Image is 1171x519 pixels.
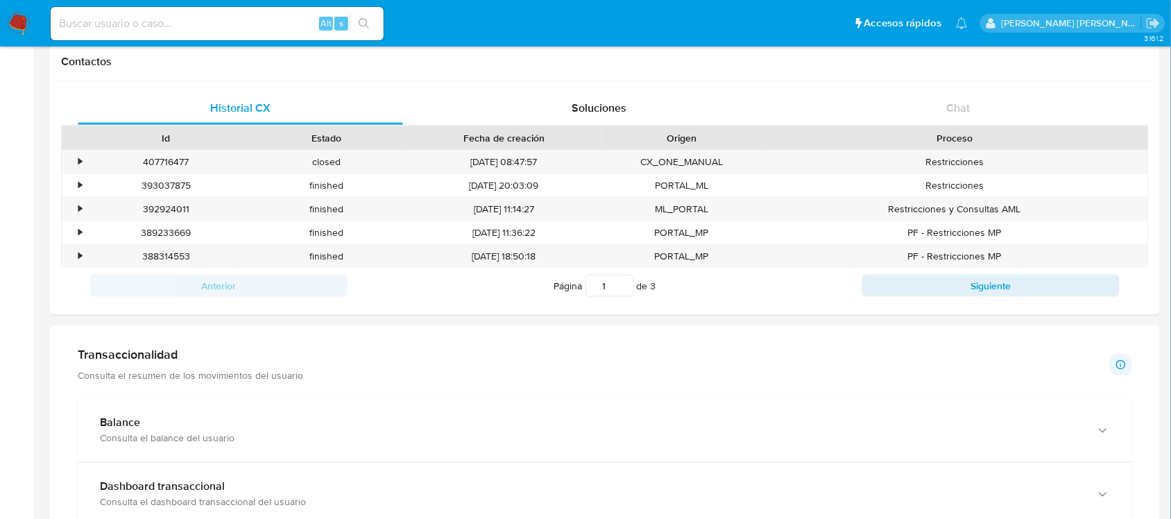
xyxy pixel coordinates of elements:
div: ML_PORTAL [601,198,762,221]
div: PF - Restricciones MP [762,221,1148,244]
p: emmanuel.vitiello@mercadolibre.com [1002,17,1142,30]
div: Restricciones y Consultas AML [762,198,1148,221]
div: finished [246,245,407,268]
span: Alt [320,17,332,30]
div: PORTAL_ML [601,174,762,197]
h1: Contactos [61,55,1149,69]
div: [DATE] 18:50:18 [407,245,602,268]
span: Página de [554,275,656,297]
button: search-icon [350,14,378,33]
div: 389233669 [86,221,246,244]
span: 3 [651,279,656,293]
div: [DATE] 08:47:57 [407,151,602,173]
div: Fecha de creación [416,131,592,145]
div: PORTAL_MP [601,245,762,268]
div: [DATE] 20:03:09 [407,174,602,197]
div: Proceso [771,131,1138,145]
div: finished [246,174,407,197]
div: Restricciones [762,174,1148,197]
div: PORTAL_MP [601,221,762,244]
a: Notificaciones [956,17,968,29]
div: Id [96,131,237,145]
div: CX_ONE_MANUAL [601,151,762,173]
div: • [78,179,82,192]
div: • [78,250,82,263]
div: PF - Restricciones MP [762,245,1148,268]
div: • [78,155,82,169]
div: 393037875 [86,174,246,197]
span: Accesos rápidos [864,16,942,31]
div: 392924011 [86,198,246,221]
div: Origen [611,131,752,145]
div: finished [246,221,407,244]
span: Chat [947,100,971,116]
span: Soluciones [572,100,627,116]
div: closed [246,151,407,173]
span: s [339,17,343,30]
div: Restricciones [762,151,1148,173]
input: Buscar usuario o caso... [51,15,384,33]
button: Siguiente [862,275,1120,297]
div: Estado [256,131,397,145]
span: Historial CX [210,100,271,116]
div: • [78,226,82,239]
div: finished [246,198,407,221]
div: [DATE] 11:14:27 [407,198,602,221]
div: 407716477 [86,151,246,173]
button: Anterior [90,275,348,297]
div: [DATE] 11:36:22 [407,221,602,244]
div: • [78,203,82,216]
div: 388314553 [86,245,246,268]
a: Salir [1146,16,1161,31]
span: 3.161.2 [1144,33,1164,44]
